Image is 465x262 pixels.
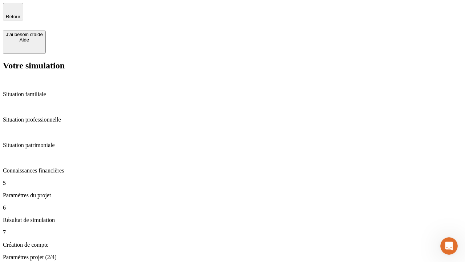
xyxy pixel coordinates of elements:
h2: Votre simulation [3,61,462,71]
p: 5 [3,180,462,186]
button: Retour [3,3,23,20]
p: 6 [3,205,462,211]
p: Résultat de simulation [3,217,462,223]
iframe: Intercom live chat [440,237,458,255]
div: Aide [6,37,43,43]
p: Création de compte [3,242,462,248]
p: Situation patrimoniale [3,142,462,148]
p: Connaissances financières [3,167,462,174]
p: Paramètres du projet [3,192,462,199]
p: Paramètres projet (2/4) [3,254,462,261]
span: Retour [6,14,20,19]
p: Situation familiale [3,91,462,98]
div: J’ai besoin d'aide [6,32,43,37]
button: J’ai besoin d'aideAide [3,31,46,53]
p: Situation professionnelle [3,116,462,123]
p: 7 [3,229,462,236]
